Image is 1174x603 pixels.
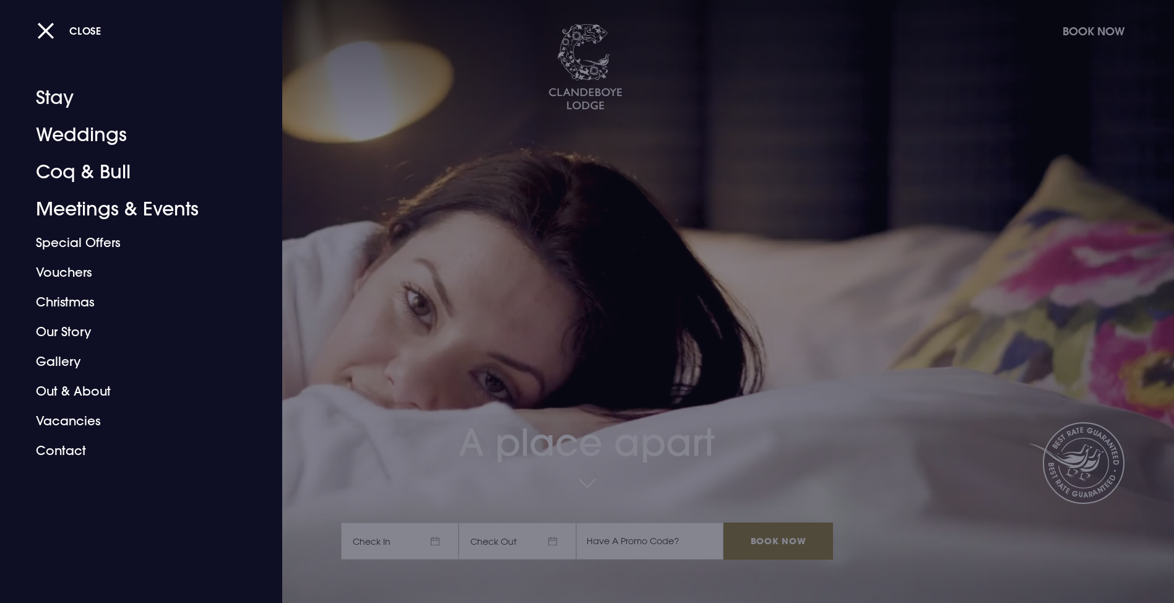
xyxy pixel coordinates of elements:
[36,287,231,317] a: Christmas
[36,406,231,436] a: Vacancies
[37,18,101,43] button: Close
[36,79,231,116] a: Stay
[36,436,231,466] a: Contact
[36,258,231,287] a: Vouchers
[69,24,101,37] span: Close
[36,317,231,347] a: Our Story
[36,154,231,191] a: Coq & Bull
[36,191,231,228] a: Meetings & Events
[36,376,231,406] a: Out & About
[36,228,231,258] a: Special Offers
[36,116,231,154] a: Weddings
[36,347,231,376] a: Gallery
